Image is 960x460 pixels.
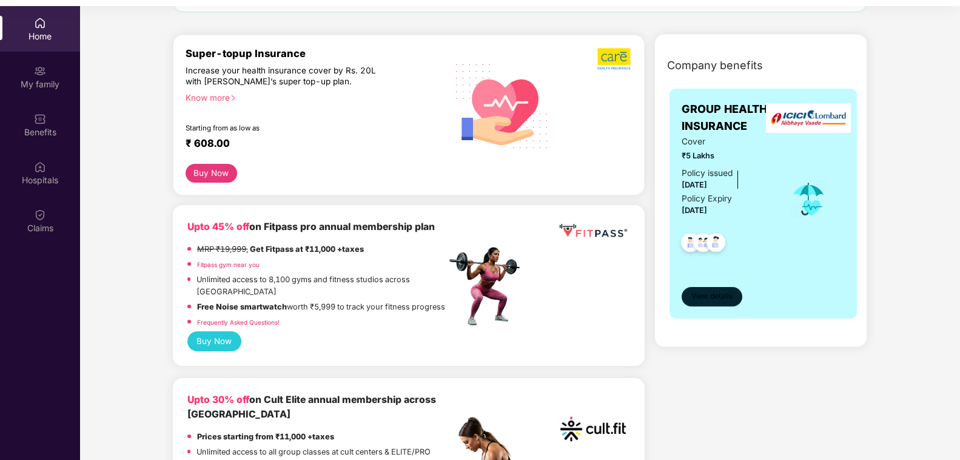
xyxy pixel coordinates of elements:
span: Company benefits [667,57,763,74]
div: Increase your health insurance cover by Rs. 20L with [PERSON_NAME]’s super top-up plan. [186,65,394,87]
strong: Prices starting from ₹11,000 +taxes [197,432,334,441]
button: View details [682,287,742,306]
b: Upto 45% off [187,221,249,232]
div: Super-topup Insurance [186,47,446,59]
img: svg+xml;base64,PHN2ZyBpZD0iSG9zcGl0YWxzIiB4bWxucz0iaHR0cDovL3d3dy53My5vcmcvMjAwMC9zdmciIHdpZHRoPS... [34,161,46,173]
a: Fitpass gym near you [197,261,260,268]
span: Cover [682,135,772,149]
strong: Free Noise smartwatch [197,302,287,311]
span: [DATE] [682,206,707,215]
div: ₹ 608.00 [186,137,434,152]
p: worth ₹5,999 to track your fitness progress [197,301,445,313]
img: icon [789,179,828,219]
img: svg+xml;base64,PHN2ZyBpZD0iQ2xhaW0iIHhtbG5zPSJodHRwOi8vd3d3LnczLm9yZy8yMDAwL3N2ZyIgd2lkdGg9IjIwIi... [34,209,46,221]
div: Policy Expiry [682,192,732,206]
img: svg+xml;base64,PHN2ZyBpZD0iSG9tZSIgeG1sbnM9Imh0dHA6Ly93d3cudzMub3JnLzIwMDAvc3ZnIiB3aWR0aD0iMjAiIG... [34,17,46,29]
img: svg+xml;base64,PHN2ZyB4bWxucz0iaHR0cDovL3d3dy53My5vcmcvMjAwMC9zdmciIHhtbG5zOnhsaW5rPSJodHRwOi8vd3... [446,49,558,162]
div: Policy issued [682,167,733,180]
img: b5dec4f62d2307b9de63beb79f102df3.png [597,47,632,70]
img: svg+xml;base64,PHN2ZyB4bWxucz0iaHR0cDovL3d3dy53My5vcmcvMjAwMC9zdmciIHdpZHRoPSI0OC45MTUiIGhlaWdodD... [688,229,718,259]
del: MRP ₹19,999, [197,245,248,254]
a: Frequently Asked Questions! [197,319,280,326]
p: Unlimited access to 8,100 gyms and fitness studios across [GEOGRAPHIC_DATA] [196,274,446,298]
span: View details [691,291,733,302]
strong: Get Fitpass at ₹11,000 +taxes [250,245,364,254]
b: on Fitpass pro annual membership plan [187,221,435,232]
img: fppp.png [557,220,629,242]
img: insurerLogo [766,103,851,133]
img: svg+xml;base64,PHN2ZyBpZD0iQmVuZWZpdHMiIHhtbG5zPSJodHRwOi8vd3d3LnczLm9yZy8yMDAwL3N2ZyIgd2lkdGg9Ij... [34,113,46,125]
span: ₹5 Lakhs [682,150,772,162]
div: Starting from as low as [186,124,395,132]
img: svg+xml;base64,PHN2ZyB4bWxucz0iaHR0cDovL3d3dy53My5vcmcvMjAwMC9zdmciIHdpZHRoPSI0OC45NDMiIGhlaWdodD... [676,229,705,259]
span: [DATE] [682,180,707,189]
span: GROUP HEALTH INSURANCE [682,101,772,135]
button: Buy Now [187,331,241,351]
span: right [230,95,237,101]
div: Know more [186,92,439,101]
b: Upto 30% off [187,394,249,405]
img: svg+xml;base64,PHN2ZyB3aWR0aD0iMjAiIGhlaWdodD0iMjAiIHZpZXdCb3g9IjAgMCAyMCAyMCIgZmlsbD0ibm9uZSIgeG... [34,65,46,77]
b: on Cult Elite annual membership across [GEOGRAPHIC_DATA] [187,394,436,421]
img: fpp.png [446,244,531,329]
img: svg+xml;base64,PHN2ZyB4bWxucz0iaHR0cDovL3d3dy53My5vcmcvMjAwMC9zdmciIHdpZHRoPSI0OC45NDMiIGhlaWdodD... [701,229,731,259]
button: Buy Now [186,164,237,183]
